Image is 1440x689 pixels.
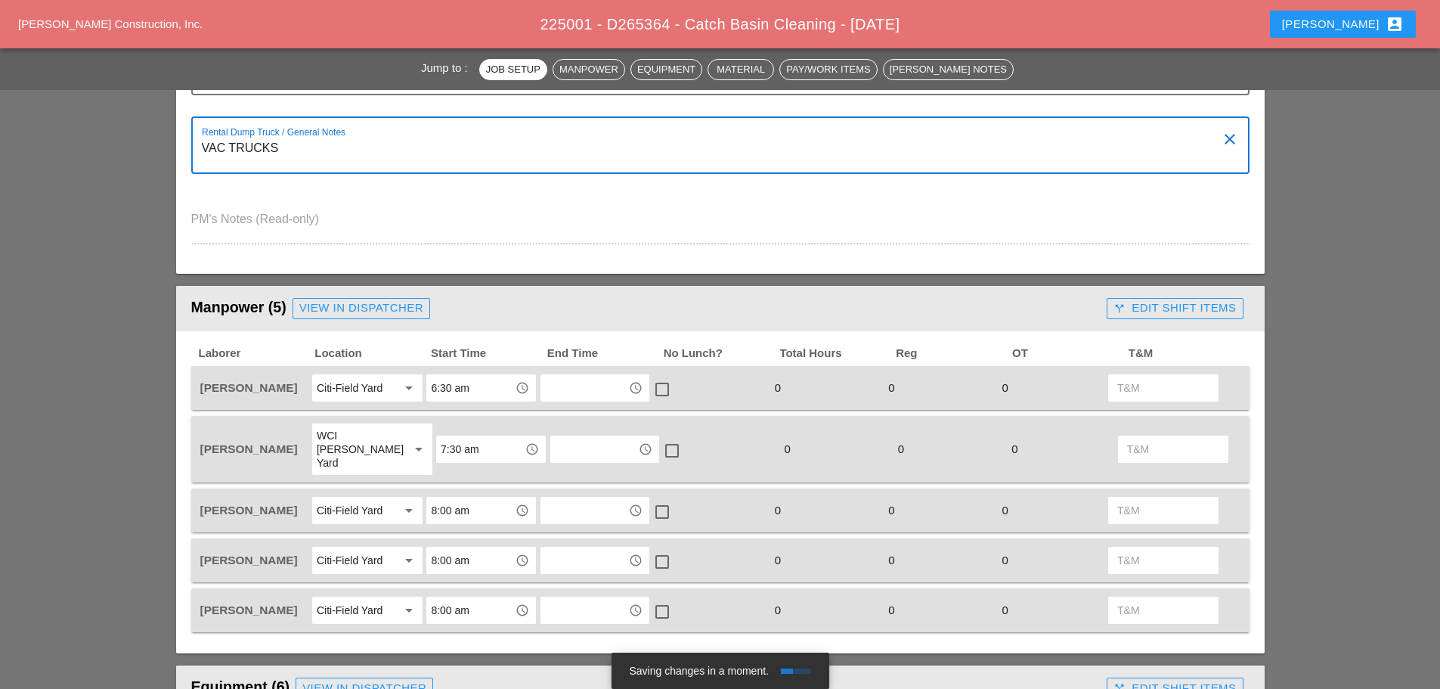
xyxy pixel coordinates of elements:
i: access_time [525,442,539,456]
i: access_time [639,442,652,456]
span: No Lunch? [662,345,779,362]
div: Manpower [559,62,618,77]
span: End Time [546,345,662,362]
span: 0 [996,554,1014,566]
button: Manpower [553,59,625,80]
span: Jump to : [421,61,474,74]
span: 0 [769,504,787,517]
i: clear [1221,130,1239,148]
input: T&M [1117,498,1209,523]
span: 0 [882,381,900,394]
span: 0 [769,381,787,394]
span: 225001 - D265364 - Catch Basin Cleaning - [DATE] [540,16,900,33]
span: Start Time [429,345,546,362]
a: View in Dispatcher [293,298,430,319]
span: 0 [769,604,787,616]
div: Edit Shift Items [1113,299,1236,317]
i: access_time [629,604,643,617]
button: [PERSON_NAME] Notes [883,59,1014,80]
span: 0 [996,504,1014,517]
i: account_box [1386,15,1404,33]
i: access_time [629,381,643,395]
div: View in Dispatcher [299,299,423,317]
div: [PERSON_NAME] Notes [890,62,1007,77]
span: [PERSON_NAME] [200,442,298,455]
div: WCI [PERSON_NAME] Yard [317,429,398,470]
i: access_time [516,554,529,567]
div: Citi-Field Yard [317,554,382,567]
button: [PERSON_NAME] [1270,11,1416,38]
i: arrow_drop_down [400,551,418,570]
i: access_time [516,504,529,517]
div: Pay/Work Items [786,62,870,77]
span: 0 [996,381,1014,394]
button: Job Setup [479,59,547,80]
button: Edit Shift Items [1107,298,1243,319]
span: OT [1011,345,1127,362]
div: Citi-Field Yard [317,604,382,617]
input: T&M [1117,376,1209,400]
div: Citi-Field Yard [317,381,382,395]
span: [PERSON_NAME] [200,604,298,616]
span: Reg [894,345,1011,362]
span: [PERSON_NAME] [200,381,298,394]
span: 0 [769,554,787,566]
div: Material [714,62,767,77]
i: access_time [629,504,643,517]
span: 0 [882,604,900,616]
span: Laborer [197,345,314,362]
input: T&M [1117,598,1209,622]
span: 0 [996,604,1014,616]
i: access_time [516,604,529,617]
button: Equipment [630,59,702,80]
span: 0 [882,554,900,566]
input: T&M [1127,437,1219,461]
div: Job Setup [486,62,540,77]
i: arrow_drop_down [400,379,418,397]
span: 0 [882,504,900,517]
textarea: PM's Notes (Read-only) [191,207,1250,244]
span: [PERSON_NAME] [200,504,298,517]
div: Equipment [637,62,695,77]
span: Location [313,345,429,362]
span: 0 [892,442,910,455]
textarea: Rental Dump Truck / General Notes [202,136,1227,172]
input: T&M [1117,548,1209,573]
i: arrow_drop_down [400,601,418,619]
span: [PERSON_NAME] [200,554,298,566]
i: access_time [629,554,643,567]
span: Saving changes in a moment. [630,665,769,677]
button: Material [708,59,774,80]
i: call_split [1113,303,1126,315]
div: [PERSON_NAME] [1282,15,1404,33]
i: access_time [516,381,529,395]
div: Manpower (5) [191,293,1101,324]
span: 0 [778,442,796,455]
button: Pay/Work Items [779,59,877,80]
i: arrow_drop_down [400,501,418,520]
div: Citi-Field Yard [317,504,382,517]
a: [PERSON_NAME] Construction, Inc. [18,17,203,30]
i: arrow_drop_down [410,440,428,458]
span: Total Hours [778,345,894,362]
span: 0 [1005,442,1023,455]
span: T&M [1127,345,1243,362]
